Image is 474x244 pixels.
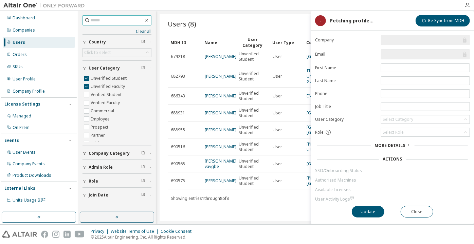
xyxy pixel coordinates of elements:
[239,91,267,101] span: Unverified Student
[13,76,36,82] div: User Profile
[273,54,282,59] span: User
[13,150,36,155] div: User Events
[89,39,106,45] span: Country
[205,158,236,169] a: [PERSON_NAME] vavgbe
[239,142,267,152] span: Unverified Student
[401,206,433,218] button: Close
[141,179,145,184] span: Clear filter
[13,197,46,203] span: Units Usage BI
[89,65,120,71] span: User Category
[330,18,373,23] div: Fetching profile...
[52,231,59,238] img: instagram.svg
[383,156,402,162] div: Actions
[307,124,348,135] a: [GEOGRAPHIC_DATA], [GEOGRAPHIC_DATA]
[91,115,111,123] label: Employee
[205,73,236,79] a: [PERSON_NAME]
[13,125,30,130] div: On Prem
[111,229,161,234] div: Website Terms of Use
[239,51,267,62] span: Unverified Student
[89,179,98,184] span: Role
[315,117,377,122] label: User Category
[381,128,470,136] div: Select Role
[205,93,236,99] a: [PERSON_NAME]
[83,160,151,175] button: Admin Role
[315,177,470,183] a: Authorized Machines
[273,178,282,184] span: User
[315,130,324,135] span: Role
[91,131,106,139] label: Partner
[416,15,470,26] button: Re-Sync from MDH
[13,27,35,33] div: Companies
[141,192,145,198] span: Clear filter
[91,229,111,234] div: Privacy
[3,2,88,9] img: Altair One
[91,107,115,115] label: Commercial
[239,158,267,169] span: Unverified Student
[91,123,110,131] label: Prospect
[171,161,185,167] span: 690565
[161,229,196,234] div: Cookie Consent
[272,37,301,48] div: User Type
[307,141,338,152] a: [PERSON_NAME] University
[307,68,326,85] a: ITM University Gwalior
[91,139,101,148] label: Trial
[315,91,377,96] label: Phone
[91,234,196,240] p: © 2025 Altair Engineering, Inc. All Rights Reserved.
[91,82,126,91] label: Unverified Faculty
[383,117,413,122] div: Select Category
[307,175,347,186] a: [PERSON_NAME][GEOGRAPHIC_DATA]
[83,146,151,161] button: Company Category
[63,231,71,238] img: linkedin.svg
[83,35,151,50] button: Country
[89,165,113,170] span: Admin Role
[239,108,267,118] span: Unverified Student
[141,39,145,45] span: Clear filter
[141,165,145,170] span: Clear filter
[315,65,377,71] label: First Name
[315,196,354,202] span: User Activity Logs
[83,174,151,189] button: Role
[83,188,151,203] button: Join Date
[273,127,282,133] span: User
[307,161,347,167] a: [GEOGRAPHIC_DATA]
[13,40,25,45] div: Users
[83,61,151,76] button: User Category
[239,125,267,135] span: Unverified Student
[13,52,27,57] div: Orders
[83,49,151,57] div: Click to select
[89,192,108,198] span: Join Date
[239,71,267,82] span: Unverified Student
[315,15,326,26] div: -
[352,206,384,218] button: Update
[315,37,377,43] label: Company
[89,151,130,156] span: Company Category
[273,144,282,150] span: User
[2,231,37,238] img: altair_logo.svg
[13,89,45,94] div: Company Profile
[307,54,347,59] a: [GEOGRAPHIC_DATA]
[13,64,23,70] div: SKUs
[315,52,377,57] label: Email
[75,231,85,238] img: youtube.svg
[141,65,145,71] span: Clear filter
[13,173,51,178] div: Product Downloads
[205,144,236,150] a: [PERSON_NAME]
[239,175,267,186] span: Unverified Student
[383,130,404,135] div: Select Role
[4,138,19,143] div: Events
[13,113,31,119] div: Managed
[171,110,185,116] span: 688931
[375,143,405,148] span: More Details
[171,54,185,59] span: 679218
[307,93,314,99] a: ENS
[306,37,335,48] div: Company
[273,110,282,116] span: User
[315,168,470,173] a: SSO/Onboarding Status
[273,93,282,99] span: User
[171,195,229,201] span: Showing entries 1 through 8 of 8
[238,37,267,48] div: User Category
[168,19,196,29] span: Users (8)
[315,104,377,109] label: Job Title
[91,99,121,107] label: Verified Faculty
[315,187,470,192] a: Available Licenses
